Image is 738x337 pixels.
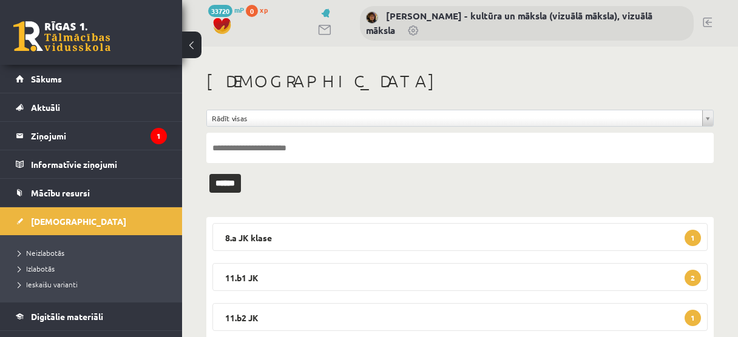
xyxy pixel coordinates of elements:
[212,223,708,251] legend: 8.a JK klase
[31,73,62,84] span: Sākums
[18,279,170,290] a: Ieskaišu varianti
[16,65,167,93] a: Sākums
[685,310,701,326] span: 1
[13,21,110,52] a: Rīgas 1. Tālmācības vidusskola
[18,279,78,289] span: Ieskaišu varianti
[31,311,103,322] span: Digitālie materiāli
[16,150,167,178] a: Informatīvie ziņojumi
[16,207,167,235] a: [DEMOGRAPHIC_DATA]
[16,302,167,330] a: Digitālie materiāli
[207,110,713,126] a: Rādīt visas
[366,12,378,24] img: Ilze Kolka - kultūra un māksla (vizuālā māksla), vizuālā māksla
[206,71,714,92] h1: [DEMOGRAPHIC_DATA]
[31,187,90,198] span: Mācību resursi
[234,5,244,15] span: mP
[246,5,258,17] span: 0
[212,303,708,331] legend: 11.b2 JK
[31,122,167,150] legend: Ziņojumi
[151,128,167,144] i: 1
[18,263,170,274] a: Izlabotās
[18,264,55,273] span: Izlabotās
[18,248,64,258] span: Neizlabotās
[212,263,708,291] legend: 11.b1 JK
[31,150,167,178] legend: Informatīvie ziņojumi
[260,5,268,15] span: xp
[685,270,701,286] span: 2
[16,179,167,207] a: Mācību resursi
[16,122,167,150] a: Ziņojumi1
[212,110,697,126] span: Rādīt visas
[685,230,701,246] span: 1
[208,5,244,15] a: 33720 mP
[31,216,126,227] span: [DEMOGRAPHIC_DATA]
[31,102,60,113] span: Aktuāli
[16,93,167,121] a: Aktuāli
[18,247,170,258] a: Neizlabotās
[246,5,274,15] a: 0 xp
[366,10,652,36] a: [PERSON_NAME] - kultūra un māksla (vizuālā māksla), vizuālā māksla
[208,5,232,17] span: 33720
